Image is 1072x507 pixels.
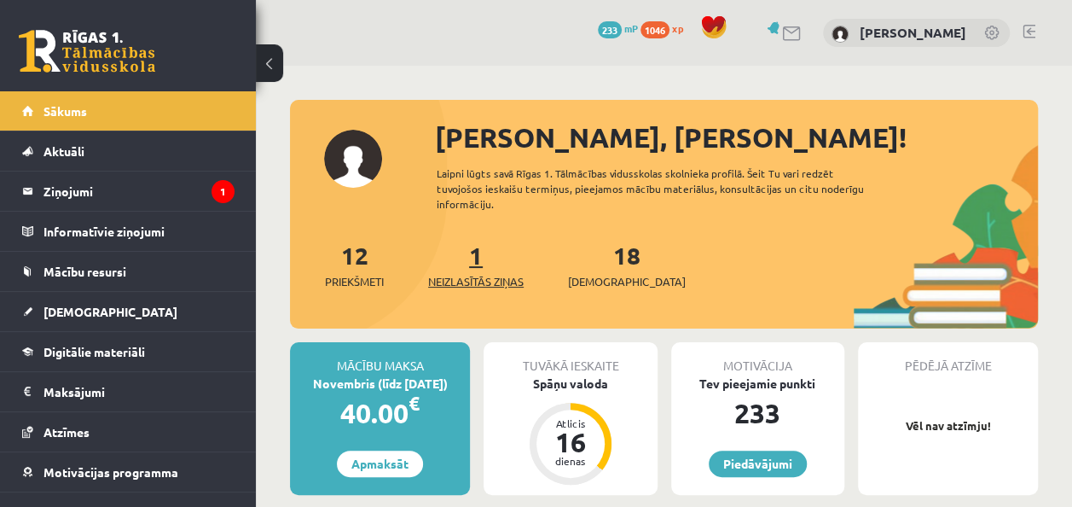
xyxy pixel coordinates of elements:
a: [PERSON_NAME] [860,24,966,41]
a: Aktuāli [22,131,235,171]
a: 18[DEMOGRAPHIC_DATA] [568,240,686,290]
a: Motivācijas programma [22,452,235,492]
div: Mācību maksa [290,342,470,375]
div: 233 [671,393,844,434]
span: Digitālie materiāli [43,344,145,359]
a: Atzīmes [22,412,235,452]
a: 1046 xp [640,21,692,35]
i: 1 [212,180,235,203]
p: Vēl nav atzīmju! [866,417,1029,434]
span: Mācību resursi [43,264,126,279]
a: 12Priekšmeti [325,240,384,290]
span: € [409,391,420,416]
a: Informatīvie ziņojumi [22,212,235,251]
a: 1Neizlasītās ziņas [428,240,524,290]
div: [PERSON_NAME], [PERSON_NAME]! [435,117,1038,158]
div: 16 [545,428,596,456]
span: 233 [598,21,622,38]
span: Neizlasītās ziņas [428,273,524,290]
a: Ziņojumi1 [22,172,235,211]
span: Atzīmes [43,424,90,440]
div: Motivācija [671,342,844,375]
div: Tuvākā ieskaite [484,342,657,375]
img: Irēna Staģe [832,26,849,43]
a: Digitālie materiāli [22,332,235,371]
a: Maksājumi [22,372,235,411]
span: xp [672,21,683,35]
span: Priekšmeti [325,273,384,290]
div: Novembris (līdz [DATE]) [290,375,470,393]
a: Spāņu valoda Atlicis 16 dienas [484,375,657,487]
a: Rīgas 1. Tālmācības vidusskola [19,30,155,73]
legend: Maksājumi [43,372,235,411]
span: mP [624,21,638,35]
a: Mācību resursi [22,252,235,291]
span: [DEMOGRAPHIC_DATA] [568,273,686,290]
a: 233 mP [598,21,638,35]
span: Aktuāli [43,143,84,159]
div: Laipni lūgts savā Rīgas 1. Tālmācības vidusskolas skolnieka profilā. Šeit Tu vari redzēt tuvojošo... [437,166,885,212]
div: dienas [545,456,596,466]
legend: Informatīvie ziņojumi [43,212,235,251]
span: Sākums [43,103,87,119]
a: Sākums [22,91,235,131]
a: Piedāvājumi [709,451,807,477]
div: 40.00 [290,393,470,434]
div: Pēdējā atzīme [858,342,1038,375]
div: Spāņu valoda [484,375,657,393]
span: [DEMOGRAPHIC_DATA] [43,304,177,319]
a: [DEMOGRAPHIC_DATA] [22,292,235,331]
div: Tev pieejamie punkti [671,375,844,393]
a: Apmaksāt [337,451,423,477]
div: Atlicis [545,418,596,428]
legend: Ziņojumi [43,172,235,211]
span: Motivācijas programma [43,464,178,480]
span: 1046 [640,21,669,38]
